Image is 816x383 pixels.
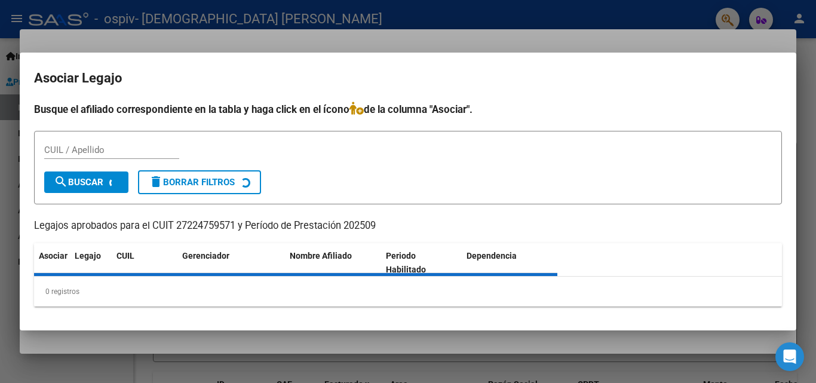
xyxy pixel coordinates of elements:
span: Periodo Habilitado [386,251,426,274]
datatable-header-cell: Gerenciador [177,243,285,283]
span: Legajo [75,251,101,261]
datatable-header-cell: Legajo [70,243,112,283]
datatable-header-cell: Nombre Afiliado [285,243,381,283]
span: Buscar [54,177,103,188]
button: Borrar Filtros [138,170,261,194]
mat-icon: delete [149,174,163,189]
span: Nombre Afiliado [290,251,352,261]
button: Buscar [44,171,128,193]
datatable-header-cell: CUIL [112,243,177,283]
datatable-header-cell: Asociar [34,243,70,283]
div: Open Intercom Messenger [775,342,804,371]
span: CUIL [116,251,134,261]
span: Gerenciador [182,251,229,261]
h2: Asociar Legajo [34,67,782,90]
span: Borrar Filtros [149,177,235,188]
p: Legajos aprobados para el CUIT 27224759571 y Período de Prestación 202509 [34,219,782,234]
h4: Busque el afiliado correspondiente en la tabla y haga click en el ícono de la columna "Asociar". [34,102,782,117]
span: Asociar [39,251,68,261]
datatable-header-cell: Periodo Habilitado [381,243,462,283]
mat-icon: search [54,174,68,189]
div: 0 registros [34,277,782,307]
datatable-header-cell: Dependencia [462,243,558,283]
span: Dependencia [467,251,517,261]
